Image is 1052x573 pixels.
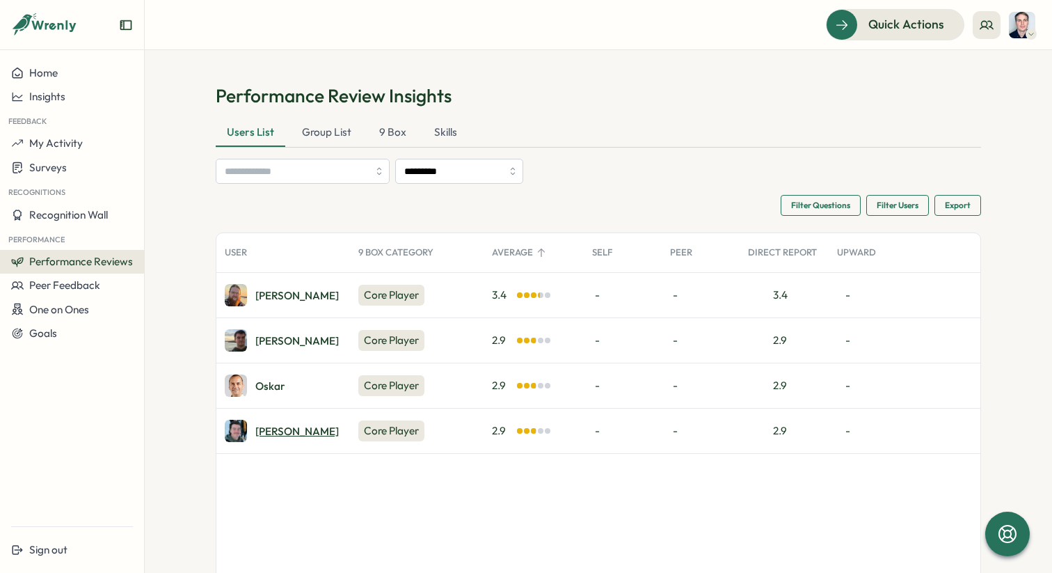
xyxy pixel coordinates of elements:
span: Performance Reviews [29,255,133,268]
img: oskar [225,375,247,397]
div: - [584,409,662,453]
div: [PERSON_NAME] [255,290,339,301]
div: - [829,363,907,408]
div: - [584,318,662,363]
div: Average [484,239,584,267]
div: 9 Box Category [350,239,484,267]
div: - [662,363,740,408]
span: Surveys [29,161,67,174]
div: - [662,273,740,317]
span: Sign out [29,543,67,556]
span: Insights [29,90,65,103]
span: Recognition Wall [29,208,108,221]
div: 2.9 [773,423,787,439]
div: Skills [423,119,468,147]
div: 9 Box [368,119,417,147]
div: User [216,239,350,267]
div: [PERSON_NAME] [255,336,339,346]
div: 2.9 [773,333,787,348]
img: Gerome Braddock [225,420,247,442]
a: oskaroskar [225,375,285,397]
span: Export [945,196,971,215]
div: - [584,273,662,317]
div: Core Player [358,421,424,441]
span: Home [29,66,58,79]
button: Export [934,195,981,216]
div: Core Player [358,285,424,306]
div: - [829,318,907,363]
div: Core Player [358,330,424,351]
button: Quick Actions [826,9,964,40]
button: Filter Questions [781,195,861,216]
span: Goals [29,327,57,340]
button: Filter Users [866,195,929,216]
div: - [829,273,907,317]
div: Direct Report [740,239,829,267]
img: Pearse Hemestretch [225,284,247,306]
span: 2.9 [492,378,514,393]
div: Core Player [358,375,424,396]
span: Filter Users [877,196,918,215]
div: - [829,409,907,453]
a: Pearse Hemestretch[PERSON_NAME] [225,284,339,306]
div: - [584,363,662,408]
span: 2.9 [492,423,514,439]
div: Users List [216,119,285,147]
a: Gerome Braddock[PERSON_NAME] [225,420,339,442]
div: Upward [829,239,907,267]
span: 2.9 [492,333,514,348]
span: Quick Actions [868,15,944,33]
div: - [662,318,740,363]
div: Group List [291,119,362,147]
span: 3.4 [492,288,514,303]
div: 3.4 [773,288,788,303]
div: Self [584,239,662,267]
div: 2.9 [773,378,787,393]
div: oskar [255,381,285,391]
div: - [662,409,740,453]
span: My Activity [29,136,83,150]
span: One on Ones [29,303,89,316]
button: Expand sidebar [119,18,133,32]
h1: Performance Review Insights [216,84,981,108]
span: Filter Questions [791,196,850,215]
img: Tom Hutchings [1009,12,1035,38]
span: Peer Feedback [29,278,100,292]
div: [PERSON_NAME] [255,426,339,437]
a: Peter McKenna[PERSON_NAME] [225,329,339,352]
img: Peter McKenna [225,329,247,352]
div: Peer [662,239,740,267]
